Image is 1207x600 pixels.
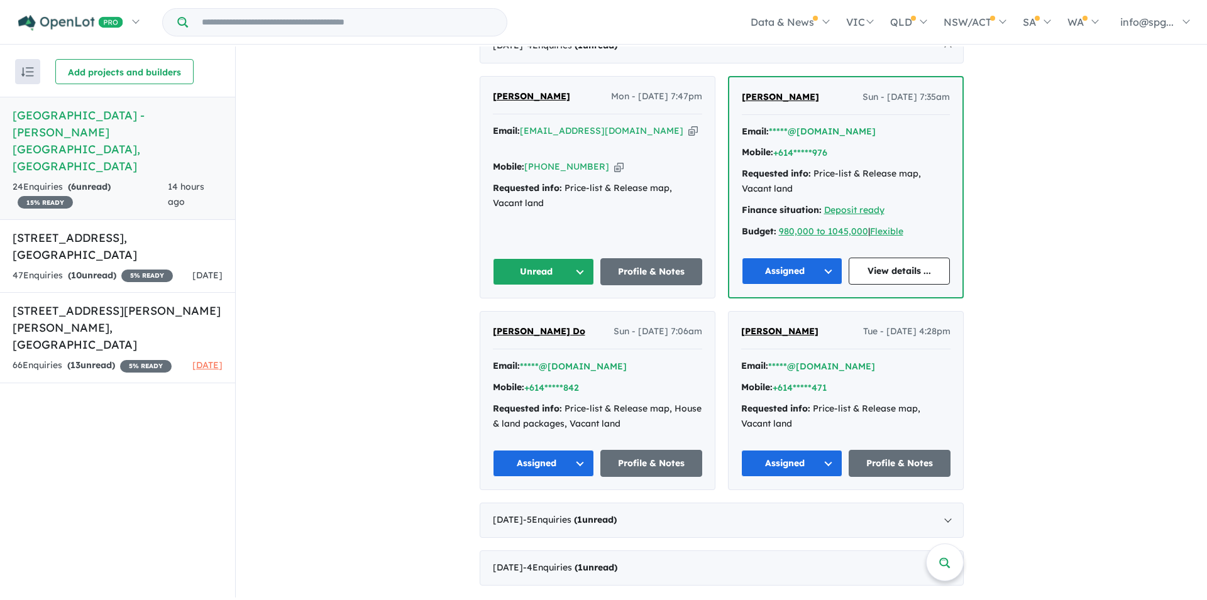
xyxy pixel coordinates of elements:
strong: Email: [741,360,768,371]
a: Profile & Notes [849,450,951,477]
strong: Mobile: [742,146,773,158]
span: [DATE] [192,270,223,281]
span: 6 [71,181,76,192]
strong: ( unread) [68,270,116,281]
strong: ( unread) [575,562,617,573]
span: Tue - [DATE] 4:28pm [863,324,951,339]
div: Price-list & Release map, Vacant land [742,166,950,197]
strong: Mobile: [741,381,773,393]
a: [EMAIL_ADDRESS][DOMAIN_NAME] [520,125,683,136]
div: Price-list & Release map, Vacant land [493,181,702,211]
span: - 5 Enquir ies [523,514,617,525]
h5: [STREET_ADDRESS] , [GEOGRAPHIC_DATA] [13,229,223,263]
span: 5 % READY [120,360,172,373]
a: Deposit ready [824,204,885,215]
strong: Finance situation: [742,204,822,215]
span: - 4 Enquir ies [523,562,617,573]
a: 980,000 to 1045,000 [779,226,868,237]
span: Sun - [DATE] 7:35am [863,90,950,105]
button: Unread [493,258,595,285]
span: [PERSON_NAME] [493,90,570,102]
span: [PERSON_NAME] Do [493,325,585,337]
strong: Mobile: [493,381,524,393]
span: 5 % READY [121,270,173,282]
strong: Requested info: [493,403,562,414]
strong: ( unread) [68,181,111,192]
strong: ( unread) [574,514,617,525]
span: [PERSON_NAME] [741,325,818,337]
img: Openlot PRO Logo White [18,15,123,31]
div: 47 Enquir ies [13,268,173,283]
strong: Budget: [742,226,776,237]
img: sort.svg [21,67,34,77]
a: [PERSON_NAME] [493,89,570,104]
div: Price-list & Release map, House & land packages, Vacant land [493,401,702,432]
div: 66 Enquir ies [13,358,172,373]
div: | [742,224,950,239]
span: 13 [70,359,80,371]
span: [DATE] [192,359,223,371]
strong: Email: [493,360,520,371]
span: [PERSON_NAME] [742,91,819,102]
a: [PHONE_NUMBER] [524,161,609,172]
strong: Email: [493,125,520,136]
button: Copy [688,124,698,138]
span: 10 [71,270,82,281]
div: [DATE] [480,550,964,586]
a: View details ... [849,258,950,285]
span: 1 [577,514,582,525]
span: 1 [578,562,583,573]
a: [PERSON_NAME] Do [493,324,585,339]
a: Flexible [870,226,903,237]
strong: ( unread) [67,359,115,371]
h5: [STREET_ADDRESS][PERSON_NAME][PERSON_NAME] , [GEOGRAPHIC_DATA] [13,302,223,353]
span: 15 % READY [18,196,73,209]
a: [PERSON_NAME] [741,324,818,339]
a: Profile & Notes [600,450,702,477]
button: Assigned [741,450,843,477]
h5: [GEOGRAPHIC_DATA] - [PERSON_NAME][GEOGRAPHIC_DATA] , [GEOGRAPHIC_DATA] [13,107,223,175]
button: Assigned [493,450,595,477]
a: Profile & Notes [600,258,702,285]
div: Price-list & Release map, Vacant land [741,401,951,432]
strong: Requested info: [742,168,811,179]
div: 24 Enquir ies [13,180,168,210]
a: [PERSON_NAME] [742,90,819,105]
strong: Requested info: [741,403,810,414]
span: Sun - [DATE] 7:06am [614,324,702,339]
span: 14 hours ago [168,181,204,207]
span: Mon - [DATE] 7:47pm [611,89,702,104]
button: Add projects and builders [55,59,194,84]
button: Copy [614,160,624,173]
button: Assigned [742,258,843,285]
input: Try estate name, suburb, builder or developer [190,9,504,36]
div: [DATE] [480,503,964,538]
strong: Email: [742,126,769,137]
span: info@spg... [1120,16,1174,28]
strong: Requested info: [493,182,562,194]
strong: Mobile: [493,161,524,172]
